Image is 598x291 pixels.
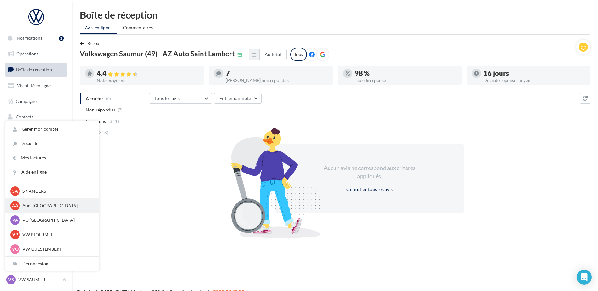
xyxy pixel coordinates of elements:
button: Retour [80,40,104,47]
span: Notifications [17,35,42,41]
a: Contacts [4,110,69,123]
span: Campagnes [16,98,38,104]
div: 7 [226,70,328,77]
span: AA [12,203,18,209]
div: 1 [59,36,64,41]
div: Note moyenne [97,78,199,83]
p: SK ANGERS [22,188,91,194]
div: Aucun avis ne correspond aux critères appliqués. [316,164,424,180]
span: VS [8,277,14,283]
a: VS VW SAUMUR [5,274,67,286]
a: Mes factures [5,151,99,165]
p: VW QUESTEMBERT [22,246,91,252]
div: 16 jours [484,70,585,77]
span: Non répondus [86,107,115,113]
a: Campagnes DataOnDemand [4,178,69,197]
span: Opérations [16,51,38,56]
a: Campagnes [4,95,69,108]
span: VP [12,231,18,238]
span: Commentaires [123,25,153,31]
div: [PERSON_NAME] non répondus [226,78,328,83]
div: Boîte de réception [80,10,590,20]
a: PLV et print personnalisable [4,157,69,176]
button: Au total [249,49,287,60]
button: Au total [259,49,287,60]
p: VU [GEOGRAPHIC_DATA] [22,217,91,223]
span: (7) [118,107,123,112]
span: SA [12,188,18,194]
a: Médiathèque [4,126,69,139]
span: (341) [108,119,119,124]
a: Boîte de réception [4,63,69,76]
button: Filtrer par note [214,93,262,104]
span: Répondus [86,118,106,124]
a: Visibilité en ligne [4,79,69,92]
p: VW SAUMUR [18,277,60,283]
span: VA [12,217,18,223]
div: Tous [290,48,307,61]
div: Déconnexion [5,257,99,271]
span: VQ [12,246,19,252]
a: Gérer mon compte [5,122,99,136]
a: Sécurité [5,136,99,151]
span: Retour [87,41,102,46]
a: Calendrier [4,142,69,155]
button: Consulter tous les avis [344,185,395,193]
p: Audi [GEOGRAPHIC_DATA] [22,203,91,209]
div: 98 % [355,70,457,77]
div: Taux de réponse [355,78,457,83]
span: Visibilité en ligne [17,83,51,88]
p: VW PLOERMEL [22,231,91,238]
a: Aide en ligne [5,165,99,179]
button: Tous les avis [149,93,212,104]
span: Volkswagen Saumur (49) - AZ Auto Saint Lambert [80,50,235,57]
span: Contacts [16,114,33,119]
button: Notifications 1 [4,31,66,45]
div: Délai de réponse moyen [484,78,585,83]
span: Tous les avis [154,95,180,101]
span: (348) [98,130,108,135]
a: Opérations [4,47,69,60]
div: 4.4 [97,70,199,77]
span: Boîte de réception [16,67,52,72]
div: Open Intercom Messenger [577,270,592,285]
